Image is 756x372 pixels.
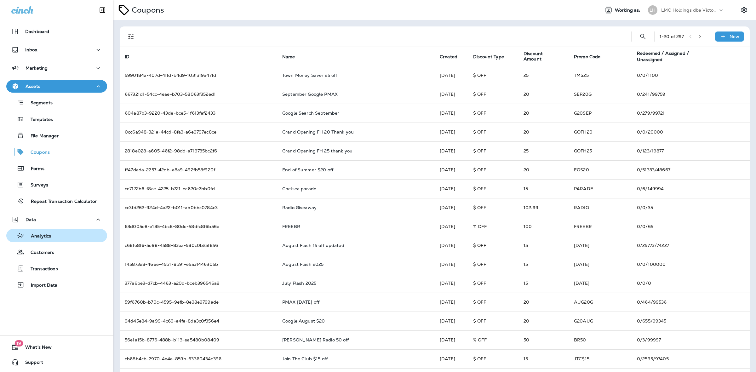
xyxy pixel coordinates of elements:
[569,349,632,368] td: JTC$15
[282,356,328,361] p: Join The Club $15 off
[435,141,468,160] td: [DATE]
[632,141,750,160] td: 0 / 123 / 19877
[518,274,569,293] td: 15
[282,186,316,191] p: Chelsea parade
[615,8,642,13] span: Working as:
[632,123,750,141] td: 0 / 0 / 20000
[518,66,569,85] td: 25
[468,179,518,198] td: $ OFF
[6,356,107,369] button: Support
[569,66,632,85] td: TMS25
[120,217,277,236] td: 63d005e8-e185-4bc8-80de-58dfc8f6b56e
[518,330,569,349] td: 50
[632,160,750,179] td: 0 / 51333 / 48667
[435,217,468,236] td: [DATE]
[120,349,277,368] td: cb68b4cb-2970-4e4e-859b-63360434c396
[6,112,107,126] button: Templates
[282,243,344,248] p: August Flash 15 off updated
[282,262,324,267] p: August Flash 2025
[435,330,468,349] td: [DATE]
[518,141,569,160] td: 25
[6,341,107,353] button: 19What's New
[518,217,569,236] td: 100
[632,85,750,104] td: 0 / 241 / 99759
[120,198,277,217] td: cc3fd262-924d-4a22-b011-ab0bbc0784c3
[632,198,750,217] td: 0 / 0 / 35
[637,50,689,62] span: Redeemed / Assigned / Unassigned
[120,293,277,312] td: 59f6760b-b70c-4595-9efb-8e38e9799ade
[518,179,569,198] td: 15
[26,66,48,71] p: Marketing
[574,54,600,60] span: Promo Code
[6,194,107,208] button: Repeat Transaction Calculator
[282,129,354,134] p: Grand Opening FH 20 Thank you
[574,54,609,60] span: Promo Code
[648,5,657,15] div: LH
[282,54,295,60] span: Name
[19,345,52,352] span: What's New
[569,293,632,312] td: AUG20G
[435,198,468,217] td: [DATE]
[125,54,138,60] span: ID
[738,4,750,16] button: Settings
[473,54,504,60] span: Discount Type
[632,349,750,368] td: 0 / 2595 / 97405
[518,349,569,368] td: 15
[120,274,277,293] td: 377e6be3-d7cb-4463-a20d-bceb396546a9
[282,54,303,60] span: Name
[435,66,468,85] td: [DATE]
[440,54,466,60] span: Created
[282,148,352,153] p: Grand Opening FH 25 thank you
[6,25,107,38] button: Dashboard
[569,104,632,123] td: G20SEP
[282,281,316,286] p: July Flash 2025
[24,133,59,139] p: File Manager
[569,198,632,217] td: RADIO
[468,104,518,123] td: $ OFF
[24,250,54,256] p: Customers
[6,245,107,259] button: Customers
[518,293,569,312] td: 20
[435,312,468,330] td: [DATE]
[6,62,107,74] button: Marketing
[632,66,750,85] td: 0 / 0 / 1100
[468,255,518,274] td: $ OFF
[473,54,512,60] span: Discount Type
[468,66,518,85] td: $ OFF
[632,274,750,293] td: 0 / 0 / 0
[25,199,97,205] p: Repeat Transaction Calculator
[468,330,518,349] td: % OFF
[730,34,739,39] p: New
[435,293,468,312] td: [DATE]
[6,145,107,158] button: Coupons
[661,8,718,13] p: LMC Holdings dba Victory Lane Quick Oil Change
[6,129,107,142] button: File Manager
[468,141,518,160] td: $ OFF
[569,160,632,179] td: EOS20
[518,104,569,123] td: 20
[435,104,468,123] td: [DATE]
[129,5,164,15] p: Coupons
[518,85,569,104] td: 20
[282,111,339,116] p: Google Search September
[660,34,684,39] div: 1 - 20 of 297
[282,205,317,210] p: Radio Giveaway
[569,123,632,141] td: GOFH20
[120,104,277,123] td: 604a87b3-9220-43de-bce5-1f613fef2433
[120,141,277,160] td: 2818e028-a605-46f2-98dd-a719735bc2f6
[25,283,58,289] p: Import Data
[120,236,277,255] td: c68fe8f6-5e98-4588-83ea-580c0b25f856
[468,85,518,104] td: $ OFF
[569,236,632,255] td: [DATE]
[435,274,468,293] td: [DATE]
[637,30,649,43] button: Search Coupons
[569,330,632,349] td: BR50
[632,255,750,274] td: 0 / 0 / 100000
[282,300,319,305] p: PMAX [DATE] off
[435,255,468,274] td: [DATE]
[632,236,750,255] td: 0 / 25773 / 74227
[468,349,518,368] td: $ OFF
[19,360,43,367] span: Support
[468,160,518,179] td: $ OFF
[120,179,277,198] td: ce7172b6-f8ce-4225-b721-ec620e2bb0fd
